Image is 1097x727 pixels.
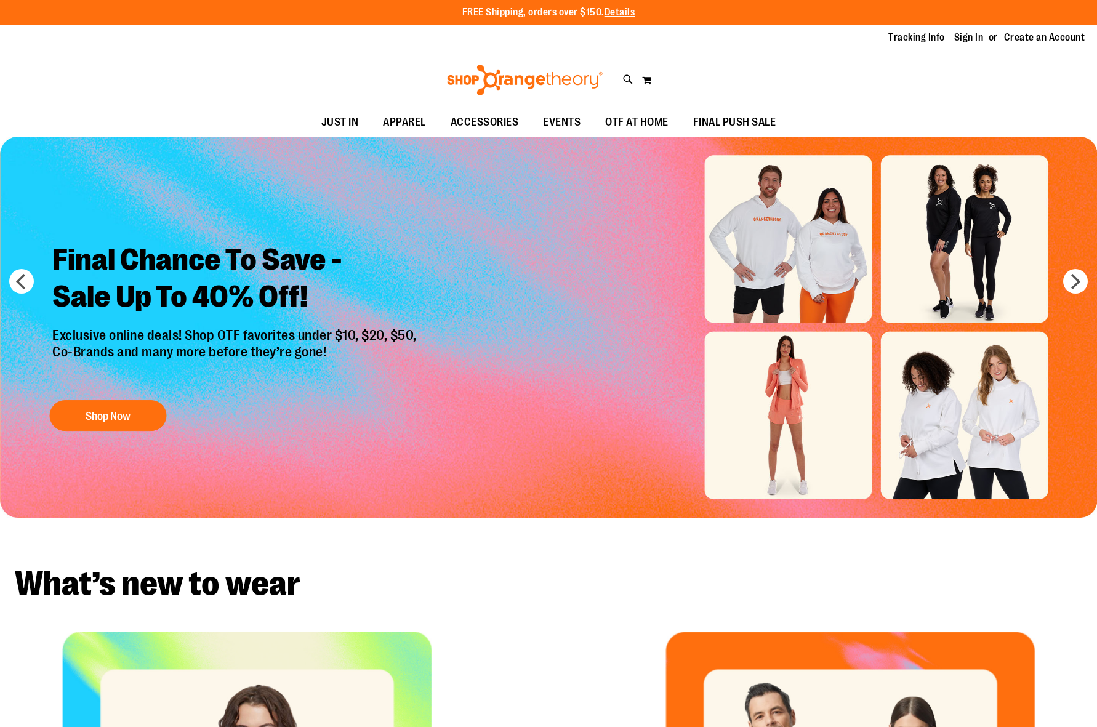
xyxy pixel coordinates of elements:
span: EVENTS [543,108,581,136]
a: Sign In [954,31,984,44]
span: ACCESSORIES [451,108,519,136]
p: Exclusive online deals! Shop OTF favorites under $10, $20, $50, Co-Brands and many more before th... [43,328,429,388]
span: JUST IN [321,108,359,136]
span: FINAL PUSH SALE [693,108,776,136]
a: OTF AT HOME [593,108,681,137]
button: prev [9,269,34,294]
button: next [1063,269,1088,294]
a: ACCESSORIES [438,108,531,137]
button: Shop Now [49,400,166,431]
a: Create an Account [1004,31,1085,44]
a: FINAL PUSH SALE [681,108,789,137]
a: EVENTS [531,108,593,137]
h2: What’s new to wear [15,567,1082,601]
h2: Final Chance To Save - Sale Up To 40% Off! [43,233,429,328]
a: Tracking Info [888,31,945,44]
span: OTF AT HOME [605,108,669,136]
a: Final Chance To Save -Sale Up To 40% Off! Exclusive online deals! Shop OTF favorites under $10, $... [43,233,429,438]
span: APPAREL [383,108,426,136]
a: JUST IN [309,108,371,137]
a: APPAREL [371,108,438,137]
img: Shop Orangetheory [445,65,605,95]
p: FREE Shipping, orders over $150. [462,6,635,20]
a: Details [605,7,635,18]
